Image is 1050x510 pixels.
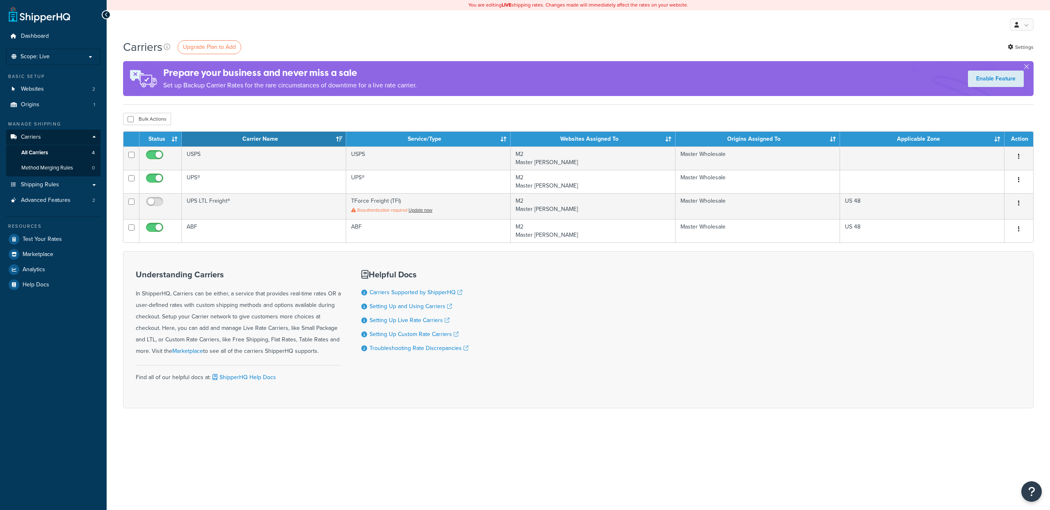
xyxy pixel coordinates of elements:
span: Upgrade Plan to Add [183,43,236,51]
a: Upgrade Plan to Add [178,40,241,54]
a: Advanced Features 2 [6,193,100,208]
a: Troubleshooting Rate Discrepancies [370,344,468,352]
a: Settings [1008,41,1034,53]
span: 1 [94,101,95,108]
span: 4 [92,149,95,156]
div: Resources [6,223,100,230]
a: Enable Feature [968,71,1024,87]
div: Manage Shipping [6,121,100,128]
li: Advanced Features [6,193,100,208]
span: Carriers [21,134,41,141]
td: US 48 [840,193,1004,219]
span: Test Your Rates [23,236,62,243]
td: USPS [182,146,346,170]
span: 2 [92,197,95,204]
a: Update now [409,207,432,213]
a: Origins 1 [6,97,100,112]
a: Setting Up Live Rate Carriers [370,316,450,325]
td: UPS LTL Freight® [182,193,346,219]
span: Analytics [23,266,45,273]
span: All Carriers [21,149,48,156]
a: Websites 2 [6,82,100,97]
th: Carrier Name: activate to sort column ascending [182,132,346,146]
a: All Carriers 4 [6,145,100,160]
b: LIVE [502,1,511,9]
div: Find all of our helpful docs at: [136,365,341,383]
td: Master Wholesale [676,170,840,193]
td: UPS® [182,170,346,193]
span: Shipping Rules [21,181,59,188]
td: ABF [346,219,511,242]
th: Action [1004,132,1033,146]
a: Carriers Supported by ShipperHQ [370,288,462,297]
td: Master Wholesale [676,219,840,242]
td: M2 Master [PERSON_NAME] [511,146,676,170]
a: Marketplace [6,247,100,262]
span: Help Docs [23,281,49,288]
th: Applicable Zone: activate to sort column ascending [840,132,1004,146]
div: In ShipperHQ, Carriers can be either, a service that provides real-time rates OR a user-defined r... [136,270,341,357]
td: M2 Master [PERSON_NAME] [511,219,676,242]
td: Master Wholesale [676,193,840,219]
th: Status: activate to sort column ascending [139,132,182,146]
a: Carriers [6,130,100,145]
p: Set up Backup Carrier Rates for the rare circumstances of downtime for a live rate carrier. [163,80,417,91]
th: Websites Assigned To: activate to sort column ascending [511,132,676,146]
td: M2 Master [PERSON_NAME] [511,170,676,193]
span: 2 [92,86,95,93]
th: Origins Assigned To: activate to sort column ascending [676,132,840,146]
a: Analytics [6,262,100,277]
td: UPS® [346,170,511,193]
img: ad-rules-rateshop-fe6ec290ccb7230408bd80ed9643f0289d75e0ffd9eb532fc0e269fcd187b520.png [123,61,163,96]
h4: Prepare your business and never miss a sale [163,66,417,80]
button: Open Resource Center [1021,481,1042,502]
td: M2 Master [PERSON_NAME] [511,193,676,219]
li: Method Merging Rules [6,160,100,176]
a: Method Merging Rules 0 [6,160,100,176]
a: Shipping Rules [6,177,100,192]
div: Basic Setup [6,73,100,80]
li: Carriers [6,130,100,176]
h3: Understanding Carriers [136,270,341,279]
a: Setting Up and Using Carriers [370,302,452,311]
span: Reauthentication required [357,207,407,213]
span: Scope: Live [21,53,50,60]
a: ShipperHQ Home [9,6,70,23]
h1: Carriers [123,39,162,55]
a: Help Docs [6,277,100,292]
td: US 48 [840,219,1004,242]
td: TForce Freight (TFI) [346,193,511,219]
span: Method Merging Rules [21,165,73,172]
h3: Helpful Docs [361,270,468,279]
th: Service/Type: activate to sort column ascending [346,132,511,146]
td: ABF [182,219,346,242]
a: Setting Up Custom Rate Carriers [370,330,459,338]
button: Bulk Actions [123,113,171,125]
span: Marketplace [23,251,53,258]
span: Dashboard [21,33,49,40]
a: Test Your Rates [6,232,100,247]
span: Websites [21,86,44,93]
li: Websites [6,82,100,97]
a: Dashboard [6,29,100,44]
li: Origins [6,97,100,112]
li: All Carriers [6,145,100,160]
span: 0 [92,165,95,172]
a: Marketplace [172,347,203,355]
span: Advanced Features [21,197,71,204]
a: ShipperHQ Help Docs [211,373,276,382]
span: Origins [21,101,39,108]
td: USPS [346,146,511,170]
td: Master Wholesale [676,146,840,170]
